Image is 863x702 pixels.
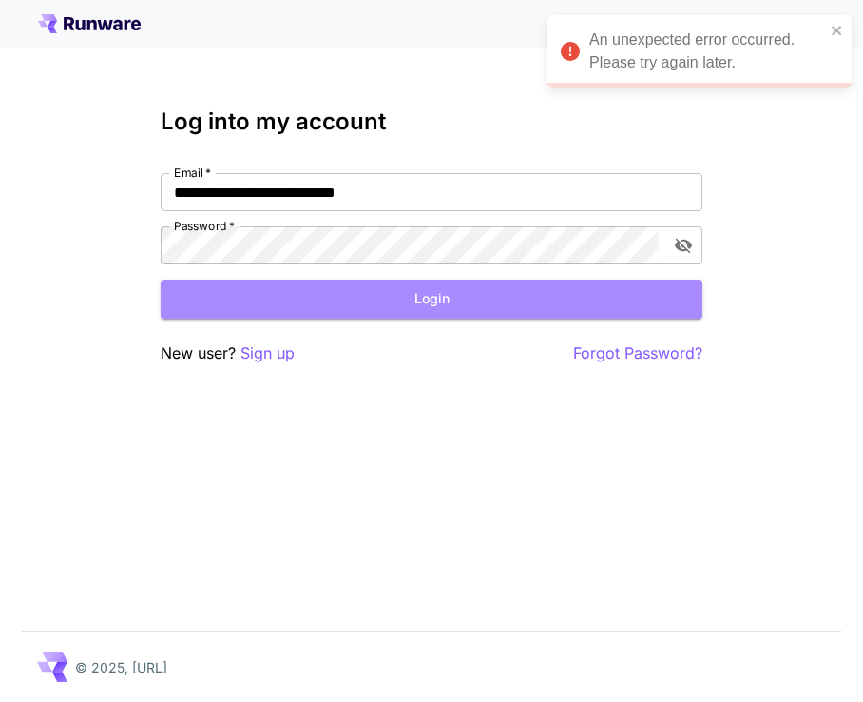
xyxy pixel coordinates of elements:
button: Login [161,280,702,319]
button: close [831,23,844,38]
button: toggle password visibility [666,228,700,263]
h3: Log into my account [161,108,702,135]
label: Email [174,165,211,181]
p: © 2025, [URL] [75,657,167,677]
button: Sign up [240,341,295,365]
label: Password [174,218,235,234]
button: Forgot Password? [573,341,702,365]
div: An unexpected error occurred. Please try again later. [589,29,825,74]
p: New user? [161,341,295,365]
